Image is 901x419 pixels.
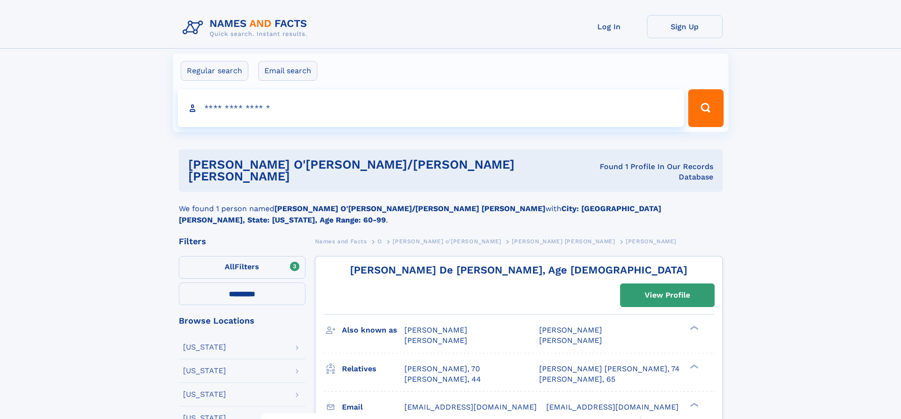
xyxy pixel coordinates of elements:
span: [PERSON_NAME] o'[PERSON_NAME] [393,238,501,245]
h3: Email [342,399,404,415]
a: [PERSON_NAME], 65 [539,374,615,385]
span: [PERSON_NAME] [626,238,676,245]
h3: Relatives [342,361,404,377]
div: Browse Locations [179,316,306,325]
span: [PERSON_NAME] [539,336,602,345]
input: search input [178,89,684,127]
div: ❯ [688,363,699,369]
a: [PERSON_NAME] De [PERSON_NAME], Age [DEMOGRAPHIC_DATA] [350,264,687,276]
span: [EMAIL_ADDRESS][DOMAIN_NAME] [546,402,679,411]
div: [US_STATE] [183,343,226,351]
button: Search Button [688,89,723,127]
span: [PERSON_NAME] [PERSON_NAME] [512,238,615,245]
a: Sign Up [647,15,723,38]
a: Names and Facts [315,235,367,247]
b: City: [GEOGRAPHIC_DATA][PERSON_NAME], State: [US_STATE], Age Range: 60-99 [179,204,661,224]
div: [US_STATE] [183,391,226,398]
a: [PERSON_NAME], 44 [404,374,481,385]
a: [PERSON_NAME] o'[PERSON_NAME] [393,235,501,247]
span: All [225,262,235,271]
img: Logo Names and Facts [179,15,315,41]
a: Log In [571,15,647,38]
h3: Also known as [342,322,404,338]
span: O [377,238,382,245]
a: [PERSON_NAME] [PERSON_NAME] [512,235,615,247]
span: [PERSON_NAME] [404,336,467,345]
a: O [377,235,382,247]
b: [PERSON_NAME] O'[PERSON_NAME]/[PERSON_NAME] [PERSON_NAME] [274,204,545,213]
span: [PERSON_NAME] [539,325,602,334]
a: View Profile [621,284,714,307]
div: Filters [179,237,306,246]
label: Email search [258,61,317,81]
a: [PERSON_NAME], 70 [404,364,480,374]
div: View Profile [645,284,690,306]
div: [US_STATE] [183,367,226,375]
label: Filters [179,256,306,279]
div: Found 1 Profile In Our Records Database [577,162,713,182]
h1: [PERSON_NAME] o'[PERSON_NAME]/[PERSON_NAME] [PERSON_NAME] [188,159,577,182]
div: We found 1 person named with . [179,192,723,226]
a: [PERSON_NAME] [PERSON_NAME], 74 [539,364,680,374]
label: Regular search [181,61,248,81]
span: [PERSON_NAME] [404,325,467,334]
div: ❯ [688,325,699,331]
span: [EMAIL_ADDRESS][DOMAIN_NAME] [404,402,537,411]
div: ❯ [688,402,699,408]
